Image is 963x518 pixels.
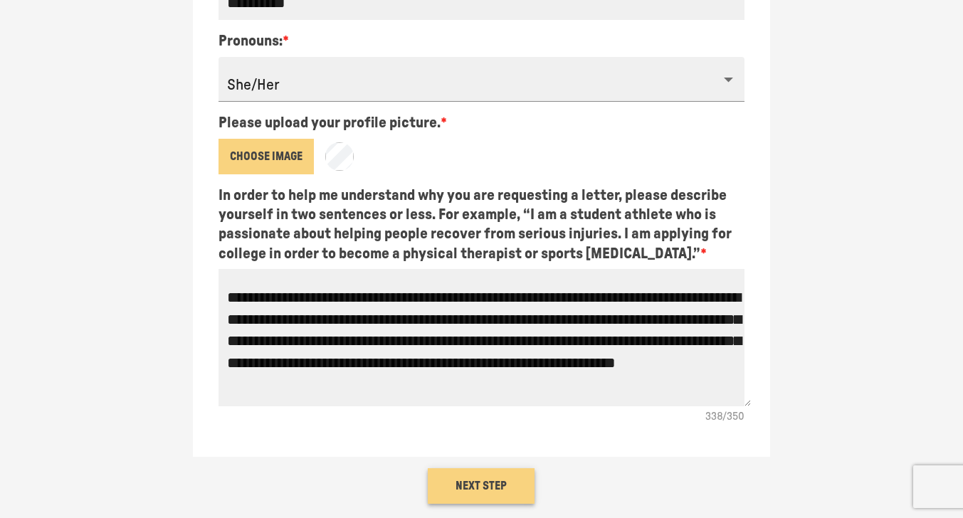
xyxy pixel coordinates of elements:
p: Pronouns: [219,31,289,51]
p: In order to help me understand why you are requesting a letter, please describe yourself in two s... [219,186,744,263]
button: Next Step [428,468,535,504]
p: 338 / 350 [705,410,744,424]
label: Choose Image [219,139,314,174]
p: Please upload your profile picture. [219,113,447,132]
div: She/Her [219,57,744,102]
